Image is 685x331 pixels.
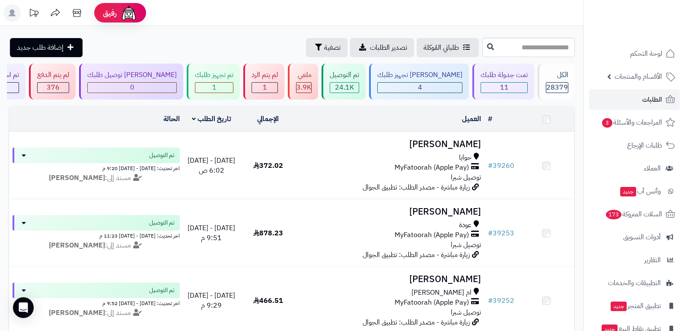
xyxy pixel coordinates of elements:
a: لوحة التحكم [589,43,680,64]
a: السلات المتروكة173 [589,204,680,225]
span: تم التوصيل [149,151,175,160]
div: اخر تحديث: [DATE] - [DATE] 9:20 م [13,163,180,172]
a: الطلبات [589,89,680,110]
span: 466.51 [253,296,283,306]
span: وآتس آب [619,185,661,197]
span: MyFatoorah (Apple Pay) [395,298,469,308]
span: المراجعات والأسئلة [601,116,662,129]
span: توصيل شبرا [451,240,481,250]
a: تم تجهيز طلبك 1 [185,64,242,100]
a: #39252 [488,296,514,306]
a: التطبيقات والخدمات [589,273,680,293]
span: 4 [418,82,422,93]
a: #39260 [488,161,514,171]
h3: [PERSON_NAME] [300,274,481,284]
strong: [PERSON_NAME] [49,173,105,183]
div: لم يتم الدفع [37,70,69,80]
a: لم يتم الدفع 376 [27,64,77,100]
span: MyFatoorah (Apple Pay) [395,230,469,240]
div: Open Intercom Messenger [13,297,34,318]
span: لوحة التحكم [630,48,662,60]
span: 3 [602,118,613,128]
span: تصدير الطلبات [370,42,407,53]
strong: [PERSON_NAME] [49,240,105,251]
a: أدوات التسويق [589,227,680,247]
div: 4 [378,83,462,93]
div: 24105 [330,83,359,93]
a: المراجعات والأسئلة3 [589,112,680,133]
span: طلبات الإرجاع [627,139,662,151]
div: 1 [252,83,277,93]
div: لم يتم الرد [252,70,278,80]
a: #39253 [488,228,514,238]
h3: [PERSON_NAME] [300,207,481,217]
div: تم التوصيل [330,70,359,80]
strong: [PERSON_NAME] [49,308,105,318]
a: وآتس آبجديد [589,181,680,202]
span: # [488,161,493,171]
div: 1 [195,83,233,93]
span: [DATE] - [DATE] 9:29 م [188,290,235,311]
div: اخر تحديث: [DATE] - [DATE] 9:52 م [13,298,180,307]
span: التطبيقات والخدمات [608,277,661,289]
a: تم التوصيل 24.1K [320,64,367,100]
span: تطبيق المتجر [610,300,661,312]
span: # [488,228,493,238]
span: توصيل شبرا [451,307,481,318]
div: 0 [88,83,176,93]
a: تاريخ الطلب [192,114,231,124]
span: 24.1K [335,82,354,93]
a: [PERSON_NAME] توصيل طلبك 0 [77,64,185,100]
span: حوايا [459,153,472,163]
span: تصفية [324,42,341,53]
a: تحديثات المنصة [23,4,45,24]
span: زيارة مباشرة - مصدر الطلب: تطبيق الجوال [363,250,470,260]
span: الأقسام والمنتجات [615,71,662,83]
span: العملاء [644,162,661,174]
span: عودة [459,220,472,230]
span: تم التوصيل [149,286,175,295]
a: طلبات الإرجاع [589,135,680,156]
div: مسند إلى: [6,308,186,318]
span: الطلبات [642,93,662,106]
a: تصدير الطلبات [350,38,414,57]
span: رفيق [103,8,117,18]
span: تم التوصيل [149,219,175,227]
img: logo-2.png [626,6,677,25]
span: 372.02 [253,161,283,171]
span: 878.23 [253,228,283,238]
div: الكل [546,70,568,80]
div: تم تجهيز طلبك [195,70,233,80]
span: 3.9K [296,82,311,93]
div: تمت جدولة طلبك [481,70,528,80]
a: لم يتم الرد 1 [242,64,286,100]
span: 0 [130,82,134,93]
span: [DATE] - [DATE] 6:02 ص [188,155,235,176]
span: 28379 [546,82,568,93]
span: جديد [620,187,636,196]
span: السلات المتروكة [605,208,662,220]
span: توصيل شبرا [451,172,481,183]
a: إضافة طلب جديد [10,38,83,57]
div: مسند إلى: [6,241,186,251]
span: 1 [212,82,217,93]
img: ai-face.png [120,4,137,22]
span: التقارير [644,254,661,266]
a: ملغي 3.9K [286,64,320,100]
div: 376 [38,83,69,93]
span: 173 [605,209,622,220]
a: تمت جدولة طلبك 11 [471,64,536,100]
div: [PERSON_NAME] تجهيز طلبك [377,70,462,80]
span: [DATE] - [DATE] 9:51 م [188,223,235,243]
div: اخر تحديث: [DATE] - [DATE] 11:23 م [13,231,180,240]
h3: [PERSON_NAME] [300,139,481,149]
a: العميل [462,114,481,124]
div: مسند إلى: [6,173,186,183]
span: زيارة مباشرة - مصدر الطلب: تطبيق الجوال [363,317,470,328]
span: زيارة مباشرة - مصدر الطلب: تطبيق الجوال [363,182,470,193]
span: 376 [47,82,60,93]
a: تطبيق المتجرجديد [589,296,680,316]
a: # [488,114,492,124]
div: ملغي [296,70,312,80]
span: جديد [611,302,627,311]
